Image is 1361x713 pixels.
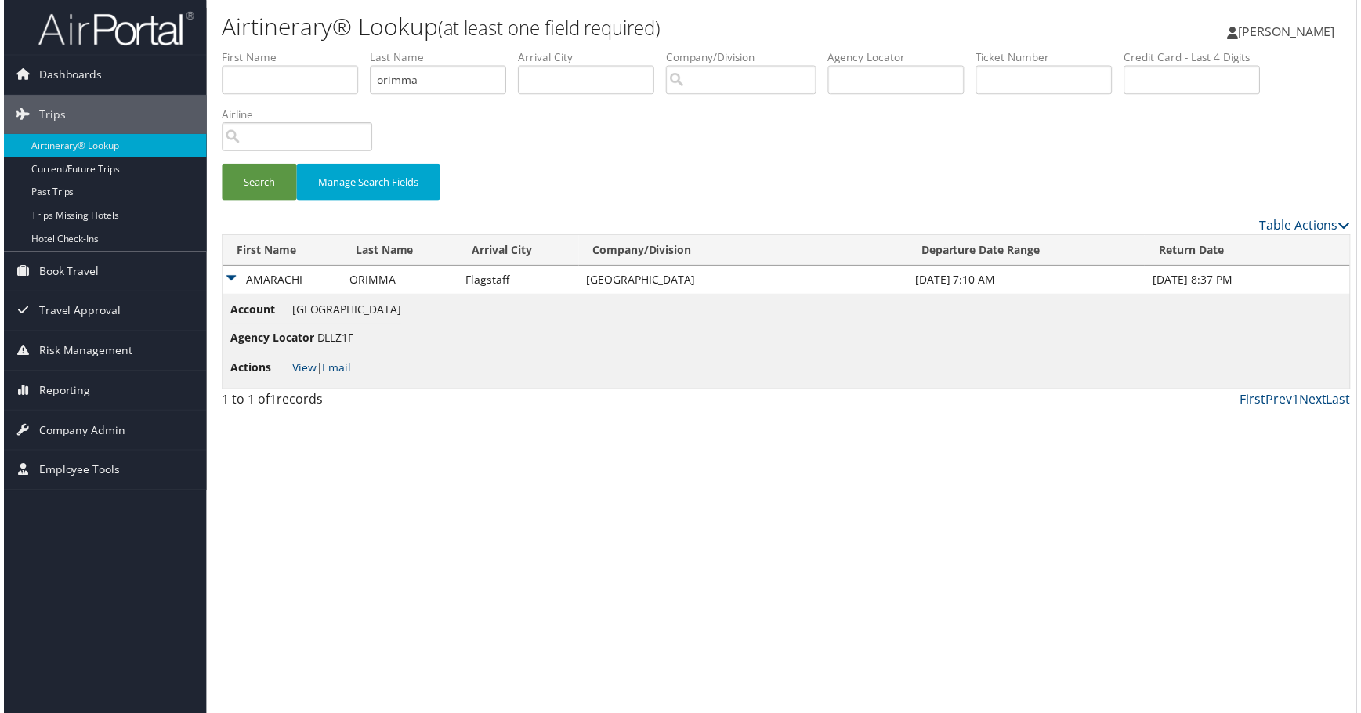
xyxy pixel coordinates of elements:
span: Risk Management [35,333,129,372]
label: Credit Card - Last 4 Digits [1127,49,1276,65]
label: Agency Locator [829,49,978,65]
span: Employee Tools [35,453,117,492]
a: Prev [1269,393,1296,410]
span: | [290,362,349,377]
span: DLLZ1F [315,332,352,347]
div: 1 to 1 of records [219,392,486,418]
td: Flagstaff [457,267,578,295]
h1: Airtinerary® Lookup [219,10,976,43]
a: First [1243,393,1269,410]
span: Travel Approval [35,293,118,332]
td: [DATE] 8:37 PM [1148,267,1354,295]
span: Reporting [35,373,87,412]
button: Manage Search Fields [295,165,439,201]
a: [PERSON_NAME] [1231,8,1355,55]
a: Email [320,362,349,377]
th: First Name: activate to sort column descending [220,237,340,267]
span: Dashboards [35,56,99,95]
th: Company/Division [578,237,909,267]
td: [DATE] 7:10 AM [909,267,1148,295]
th: Arrival City: activate to sort column ascending [457,237,578,267]
span: Agency Locator [228,331,312,349]
th: Departure Date Range: activate to sort column ascending [909,237,1148,267]
span: Trips [35,96,62,135]
label: Arrival City [517,49,666,65]
label: Ticket Number [978,49,1127,65]
img: airportal-logo.png [34,10,191,47]
span: [PERSON_NAME] [1242,23,1339,40]
a: Table Actions [1263,218,1355,235]
a: Next [1303,393,1330,410]
a: View [290,362,314,377]
a: 1 [1296,393,1303,410]
span: Account [228,302,287,320]
label: First Name [219,49,368,65]
th: Last Name: activate to sort column ascending [340,237,457,267]
span: Actions [228,361,287,378]
label: Last Name [368,49,517,65]
button: Search [219,165,295,201]
label: Airline [219,107,382,123]
td: ORIMMA [340,267,457,295]
a: Last [1330,393,1355,410]
span: Company Admin [35,413,122,452]
span: [GEOGRAPHIC_DATA] [290,303,400,318]
label: Company/Division [666,49,829,65]
span: 1 [267,393,274,410]
th: Return Date: activate to sort column ascending [1148,237,1354,267]
small: (at least one field required) [436,15,661,41]
td: AMARACHI [220,267,340,295]
td: [GEOGRAPHIC_DATA] [578,267,909,295]
span: Book Travel [35,253,96,292]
